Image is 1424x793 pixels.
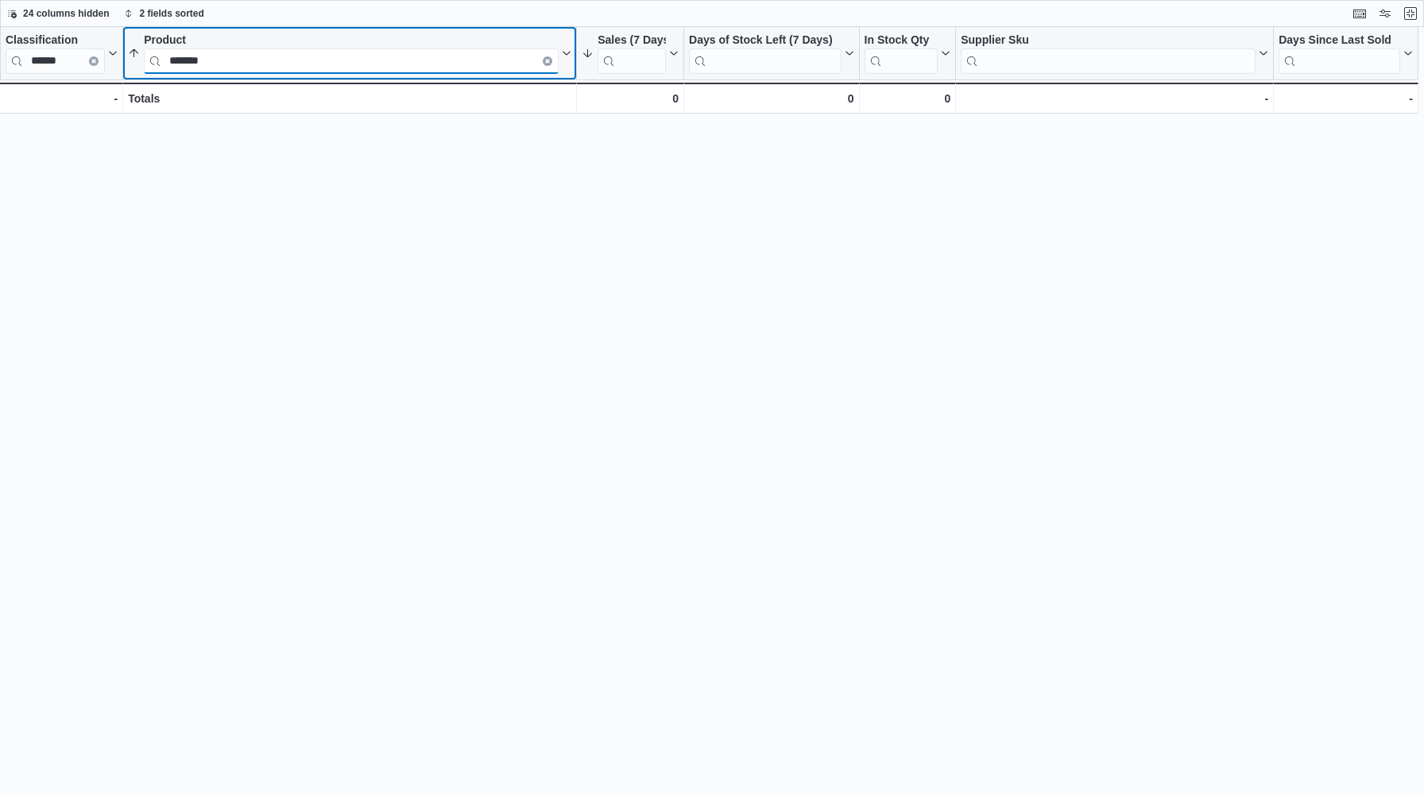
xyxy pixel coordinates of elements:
button: Exit fullscreen [1401,4,1420,23]
div: Sales (7 Days) [598,33,666,74]
div: - [1279,89,1413,108]
div: Sales (7 Days) [598,33,666,48]
div: Product [144,33,559,74]
button: Clear input [89,56,99,66]
button: ProductClear input [128,33,571,74]
div: 0 [865,89,951,108]
button: Display options [1376,4,1395,23]
button: Supplier Sku [961,33,1268,74]
div: 0 [582,89,679,108]
button: Days of Stock Left (7 Days) [689,33,853,74]
button: In Stock Qty [865,33,951,74]
div: In Stock Qty [865,33,938,48]
div: Classification [6,33,105,48]
div: 0 [689,89,853,108]
span: 2 fields sorted [140,7,204,20]
button: Clear input [543,56,552,66]
div: Classification [6,33,105,74]
button: 2 fields sorted [118,4,211,23]
div: Days of Stock Left (7 Days) [689,33,841,48]
button: Sales (7 Days) [582,33,679,74]
button: Days Since Last Sold [1279,33,1413,74]
div: Product [144,33,559,48]
div: Days Since Last Sold [1279,33,1400,48]
div: - [961,89,1268,108]
div: - [5,89,118,108]
div: Supplier Sku [961,33,1256,48]
span: 24 columns hidden [23,7,110,20]
button: ClassificationClear input [6,33,118,74]
div: Supplier Sku [961,33,1256,74]
div: Totals [128,89,571,108]
div: Days of Stock Left (7 Days) [689,33,841,74]
button: 24 columns hidden [1,4,116,23]
div: Days Since Last Sold [1279,33,1400,74]
div: In Stock Qty [865,33,938,74]
button: Keyboard shortcuts [1350,4,1369,23]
